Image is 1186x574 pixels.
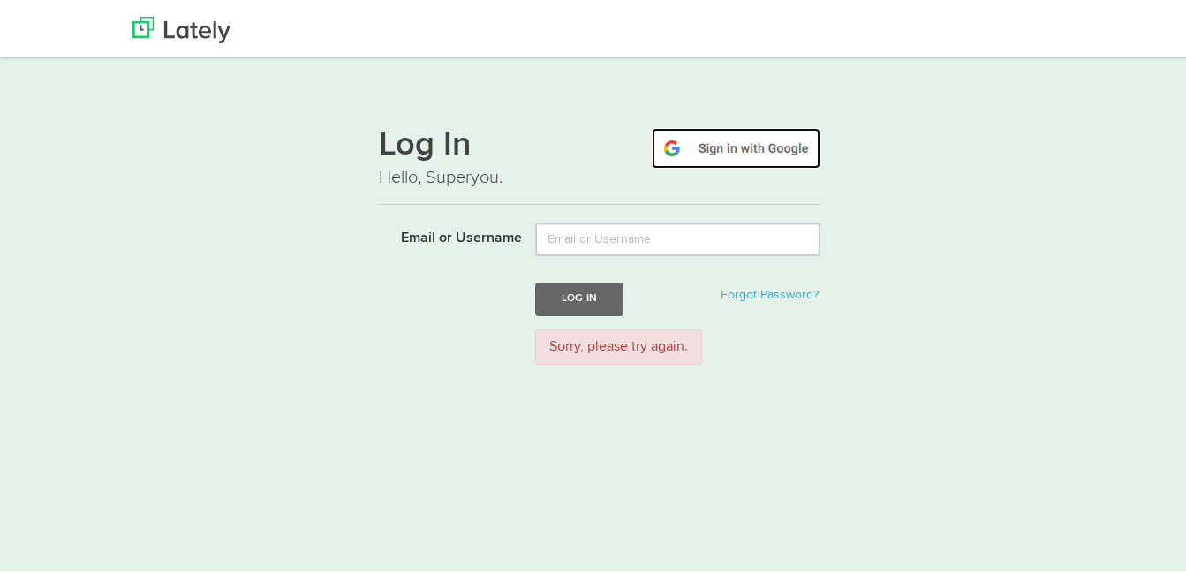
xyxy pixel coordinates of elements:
[535,279,623,312] button: Log In
[535,326,702,362] div: Sorry, please try again.
[535,219,820,253] input: Email or Username
[379,125,820,162] h1: Log In
[132,13,230,40] img: Lately
[366,219,522,245] label: Email or Username
[721,285,819,298] a: Forgot Password?
[379,162,820,187] p: Hello, Superyou.
[652,125,820,165] img: google-signin.png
